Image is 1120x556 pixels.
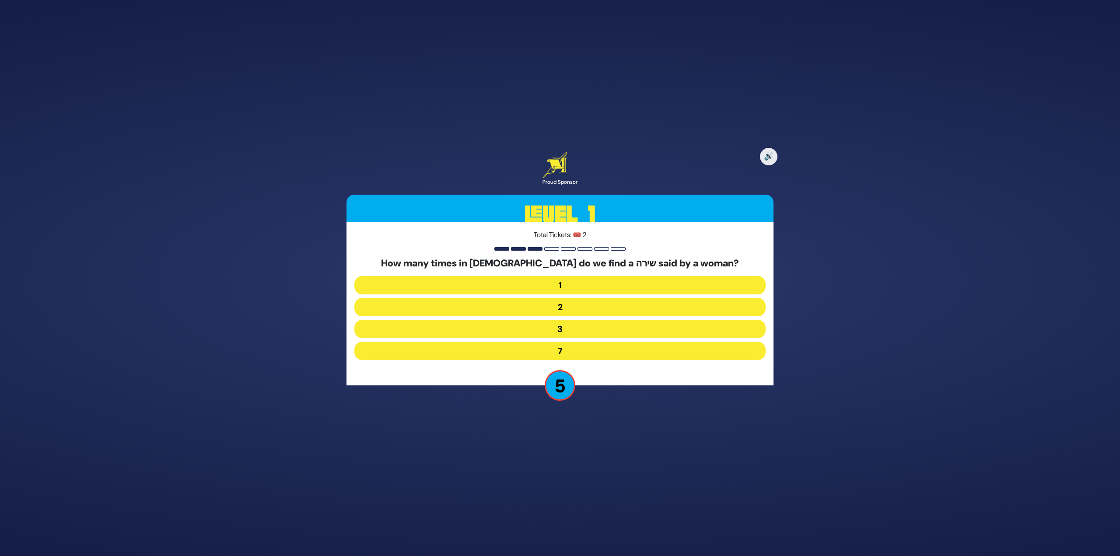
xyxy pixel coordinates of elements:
[354,258,766,269] h5: How many times in [DEMOGRAPHIC_DATA] do we find a שירה said by a woman?
[542,178,577,186] div: Proud Sponsor
[354,342,766,360] button: 7
[346,195,773,234] h3: Level 1
[354,230,766,240] p: Total Tickets: 🎟️ 2
[542,152,567,178] img: Artscroll
[354,298,766,316] button: 2
[760,148,777,165] button: 🔊
[545,370,575,401] p: 5
[354,320,766,338] button: 3
[354,276,766,294] button: 1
